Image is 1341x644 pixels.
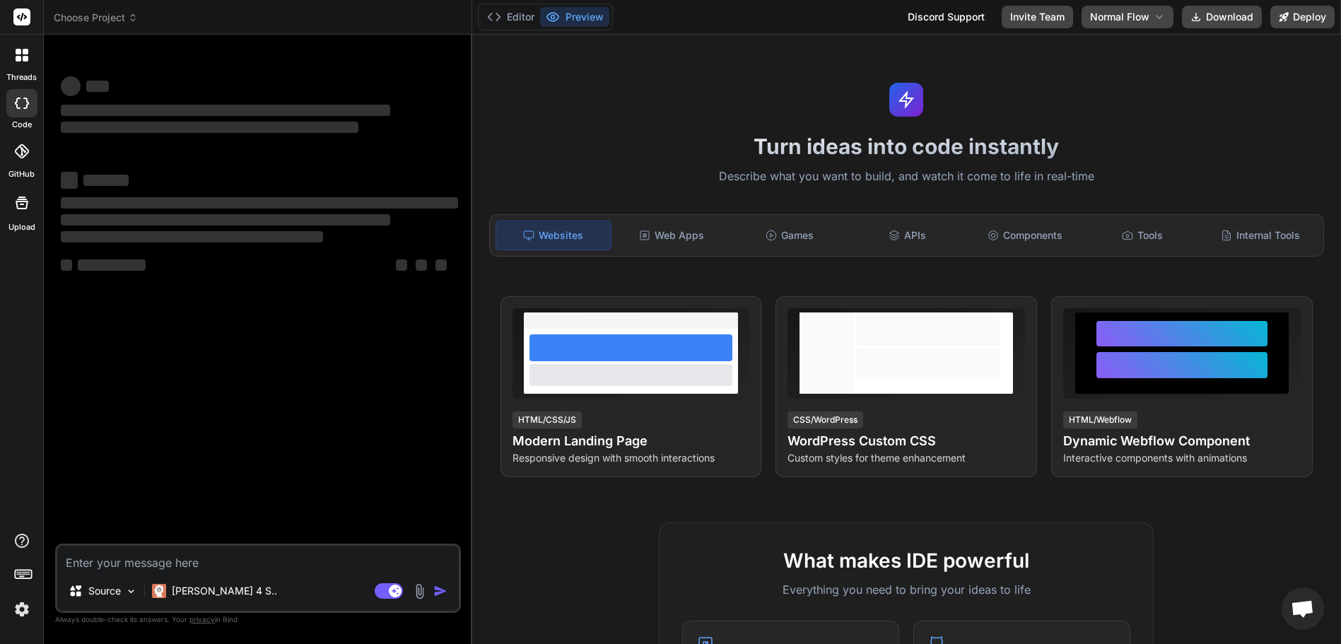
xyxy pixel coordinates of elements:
[189,615,215,623] span: privacy
[496,221,611,250] div: Websites
[732,221,847,250] div: Games
[61,105,390,116] span: ‌
[8,221,35,233] label: Upload
[1270,6,1335,28] button: Deploy
[1085,221,1200,250] div: Tools
[787,431,1025,451] h4: WordPress Custom CSS
[61,231,323,242] span: ‌
[1082,6,1173,28] button: Normal Flow
[513,411,582,428] div: HTML/CSS/JS
[86,81,109,92] span: ‌
[61,214,390,226] span: ‌
[8,168,35,180] label: GitHub
[1063,411,1137,428] div: HTML/Webflow
[1182,6,1262,28] button: Download
[1282,587,1324,630] div: Open chat
[1090,10,1149,24] span: Normal Flow
[61,172,78,189] span: ‌
[682,581,1130,598] p: Everything you need to bring your ideas to life
[54,11,138,25] span: Choose Project
[899,6,993,28] div: Discord Support
[61,122,358,133] span: ‌
[416,259,427,271] span: ‌
[435,259,447,271] span: ‌
[396,259,407,271] span: ‌
[172,584,277,598] p: [PERSON_NAME] 4 S..
[152,584,166,598] img: Claude 4 Sonnet
[61,76,81,96] span: ‌
[481,7,540,27] button: Editor
[433,584,447,598] img: icon
[6,71,37,83] label: threads
[411,583,428,599] img: attachment
[513,431,750,451] h4: Modern Landing Page
[513,451,750,465] p: Responsive design with smooth interactions
[1063,431,1301,451] h4: Dynamic Webflow Component
[61,197,458,209] span: ‌
[850,221,964,250] div: APIs
[1202,221,1317,250] div: Internal Tools
[1063,451,1301,465] p: Interactive components with animations
[614,221,729,250] div: Web Apps
[12,119,32,131] label: code
[481,134,1333,159] h1: Turn ideas into code instantly
[481,168,1333,186] p: Describe what you want to build, and watch it come to life in real-time
[787,411,863,428] div: CSS/WordPress
[682,546,1130,575] h2: What makes IDE powerful
[88,584,121,598] p: Source
[540,7,609,27] button: Preview
[55,613,461,626] p: Always double-check its answers. Your in Bind
[78,259,146,271] span: ‌
[125,585,137,597] img: Pick Models
[61,259,72,271] span: ‌
[83,175,129,186] span: ‌
[10,597,34,621] img: settings
[967,221,1082,250] div: Components
[787,451,1025,465] p: Custom styles for theme enhancement
[1002,6,1073,28] button: Invite Team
